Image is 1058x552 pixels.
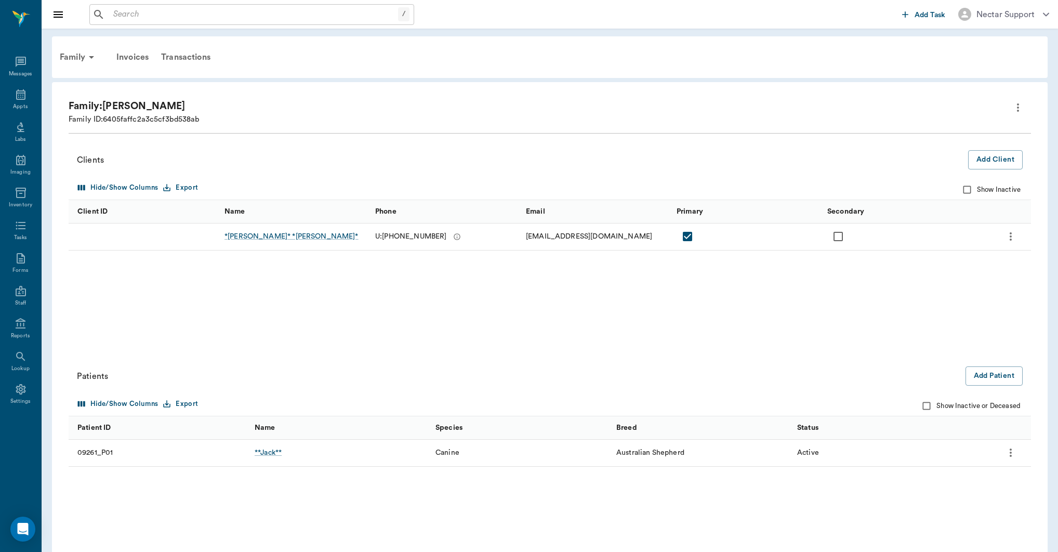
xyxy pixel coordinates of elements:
div: Messages [9,70,33,78]
div: Reports [11,332,30,340]
button: Export [161,396,201,412]
div: Name [249,416,430,439]
button: Sort [867,204,881,219]
div: Primary [677,197,703,226]
div: stevejandlauray@gmail.com [526,231,652,242]
div: Staff [15,299,26,307]
div: U: [PHONE_NUMBER] [375,230,464,243]
button: Sort [706,204,720,219]
a: *[PERSON_NAME]* *[PERSON_NAME]* [224,231,359,242]
div: Phone [370,200,521,223]
button: Add Task [898,5,950,24]
button: Sort [640,420,654,435]
button: Select columns [75,180,161,196]
div: Status [792,416,973,439]
div: Name [219,200,370,223]
div: Breed [616,413,637,442]
button: Sort [548,204,562,219]
button: Add Client [968,150,1023,169]
button: Sort [114,420,128,435]
p: Family ID: 6405faffc2a3c5cf3bd538ab [69,114,349,125]
label: Show Inactive [957,180,1021,200]
div: Imaging [10,168,31,176]
button: Select columns [75,396,161,412]
div: Settings [10,398,31,405]
button: Sort [465,420,480,435]
div: Patients [77,370,966,383]
label: Show Inactive or Deceased [917,396,1021,416]
button: more [1009,99,1027,116]
button: Sort [981,420,995,435]
div: Phone [375,197,396,226]
button: Add Patient [966,366,1023,386]
p: Family: [PERSON_NAME] [69,99,443,114]
div: Family [54,45,104,70]
div: Client ID [77,197,108,226]
div: Nectar Support [976,8,1035,21]
button: Sort [821,420,836,435]
div: Patient ID [69,416,249,439]
a: Invoices [110,45,155,70]
div: Canine [435,448,459,458]
div: Appts [13,103,28,111]
button: Sort [278,420,293,435]
div: Forms [12,267,28,274]
button: more [1002,228,1020,245]
div: Email [526,197,545,226]
div: Status [797,413,818,442]
div: Active [797,448,819,458]
button: Sort [110,204,125,219]
div: Australian Shepherd [616,448,684,458]
div: Secondary [827,197,864,226]
div: Open Intercom Messenger [10,517,35,542]
div: Lookup [11,365,30,373]
div: Email [521,200,671,223]
button: more [1002,444,1020,462]
div: Breed [611,416,792,439]
div: 09261_P01 [77,448,113,458]
div: Patient ID [77,413,111,442]
button: Nectar Support [950,5,1057,24]
button: message [451,230,464,243]
button: Close drawer [48,4,69,25]
div: Primary [671,200,822,223]
a: Transactions [155,45,217,70]
div: / [398,7,409,21]
div: Secondary [822,200,973,223]
div: Species [430,416,611,439]
div: Clients [77,154,968,166]
div: Name [224,197,245,226]
div: Inventory [9,201,32,209]
div: Client ID [69,200,219,223]
div: Labs [15,136,26,143]
div: Name [255,413,275,442]
button: Sort [248,204,262,219]
div: Species [435,413,462,442]
div: Tasks [14,234,27,242]
input: Search [109,7,398,22]
button: Export [161,180,201,196]
button: Sort [981,204,995,219]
